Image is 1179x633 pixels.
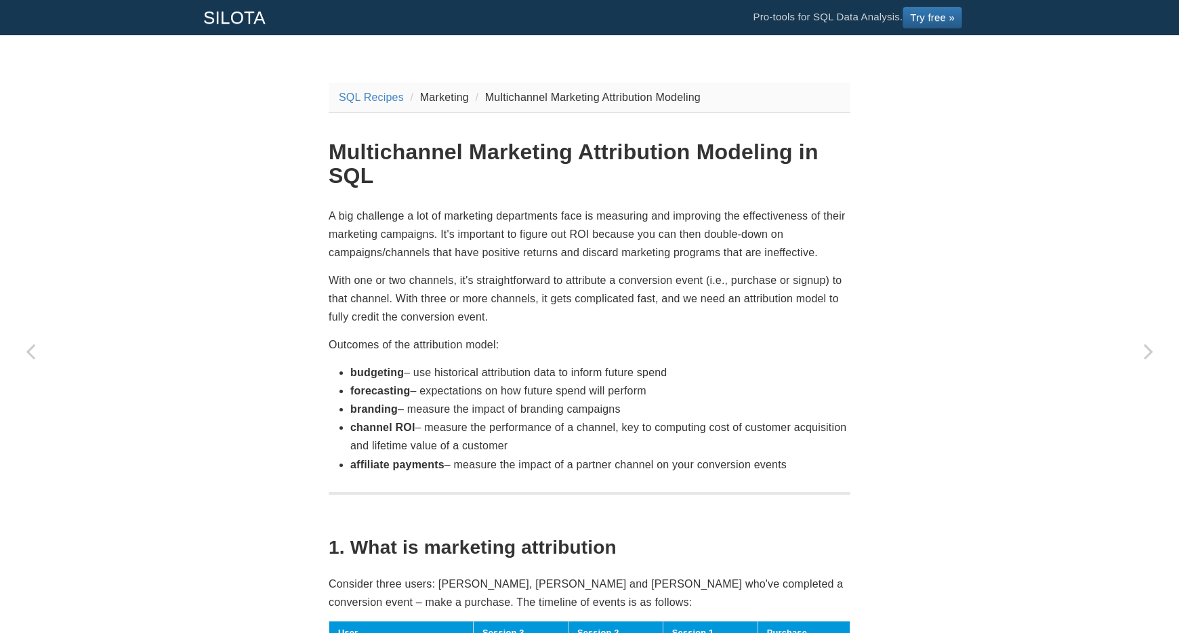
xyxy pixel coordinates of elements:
li: Pro-tools for SQL Data Analysis. [739,1,976,35]
strong: forecasting [350,385,410,396]
li: – measure the performance of a channel, key to computing cost of customer acquisition and lifetim... [350,418,850,455]
p: Consider three users: [PERSON_NAME], [PERSON_NAME] and [PERSON_NAME] who've completed a conversio... [329,575,850,611]
a: Next page: Funnel Analysis [1118,69,1179,633]
a: Try free » [903,7,962,28]
p: With one or two channels, it's straightforward to attribute a conversion event (i.e., purchase or... [329,271,850,327]
li: – expectations on how future spend will perform [350,382,850,400]
p: Outcomes of the attribution model: [329,335,850,354]
li: Marketing [407,88,469,106]
li: Multichannel Marketing Attribution Modeling [472,88,701,106]
strong: affiliate payments [350,459,444,470]
p: A big challenge a lot of marketing departments face is measuring and improving the effectiveness ... [329,207,850,262]
h1: Multichannel Marketing Attribution Modeling in SQL [329,140,850,188]
li: – measure the impact of a partner channel on your conversion events [350,455,850,474]
a: SILOTA [193,1,276,35]
a: SQL Recipes [339,91,404,103]
strong: budgeting [350,367,404,378]
li: – measure the impact of branding campaigns [350,400,850,418]
strong: branding [350,403,398,415]
strong: channel ROI [350,422,415,433]
li: – use historical attribution data to inform future spend [350,363,850,382]
h2: 1. What is marketing attribution [329,537,850,558]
